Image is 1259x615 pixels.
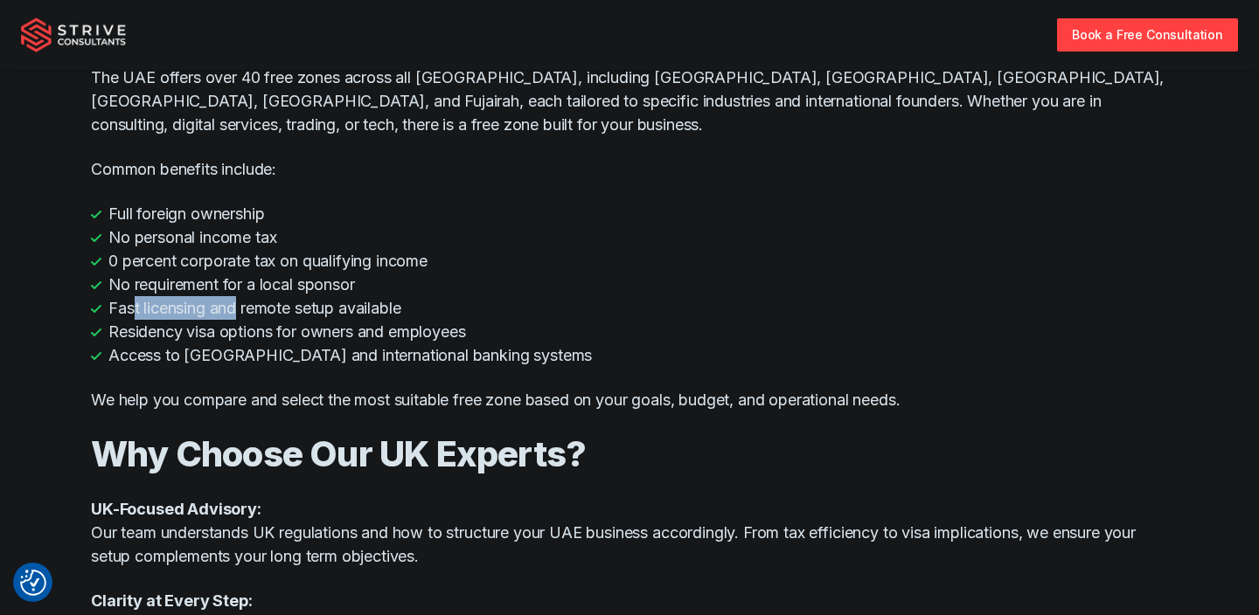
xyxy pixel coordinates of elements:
[91,343,1168,367] li: Access to [GEOGRAPHIC_DATA] and international banking systems
[91,497,1168,568] p: Our team understands UK regulations and how to structure your UAE business accordingly. From tax ...
[20,570,46,596] button: Consent Preferences
[91,591,252,610] strong: Clarity at Every Step:
[21,17,126,52] img: Strive Consultants
[20,570,46,596] img: Revisit consent button
[91,388,1168,411] p: We help you compare and select the most suitable free zone based on your goals, budget, and opera...
[91,202,1168,225] li: Full foreign ownership
[91,296,1168,320] li: Fast licensing and remote setup available
[91,249,1168,273] li: 0 percent corporate tax on qualifying income
[91,42,1168,136] p: The UAE offers over 40 free zones across all [GEOGRAPHIC_DATA], including [GEOGRAPHIC_DATA], [GEO...
[91,157,1168,181] p: Common benefits include:
[91,273,1168,296] li: No requirement for a local sponsor
[91,225,1168,249] li: No personal income tax
[1057,18,1238,51] a: Book a Free Consultation
[91,500,261,518] strong: UK-Focused Advisory:
[91,432,1168,476] h2: Why Choose Our UK Experts?
[91,320,1168,343] li: Residency visa options for owners and employees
